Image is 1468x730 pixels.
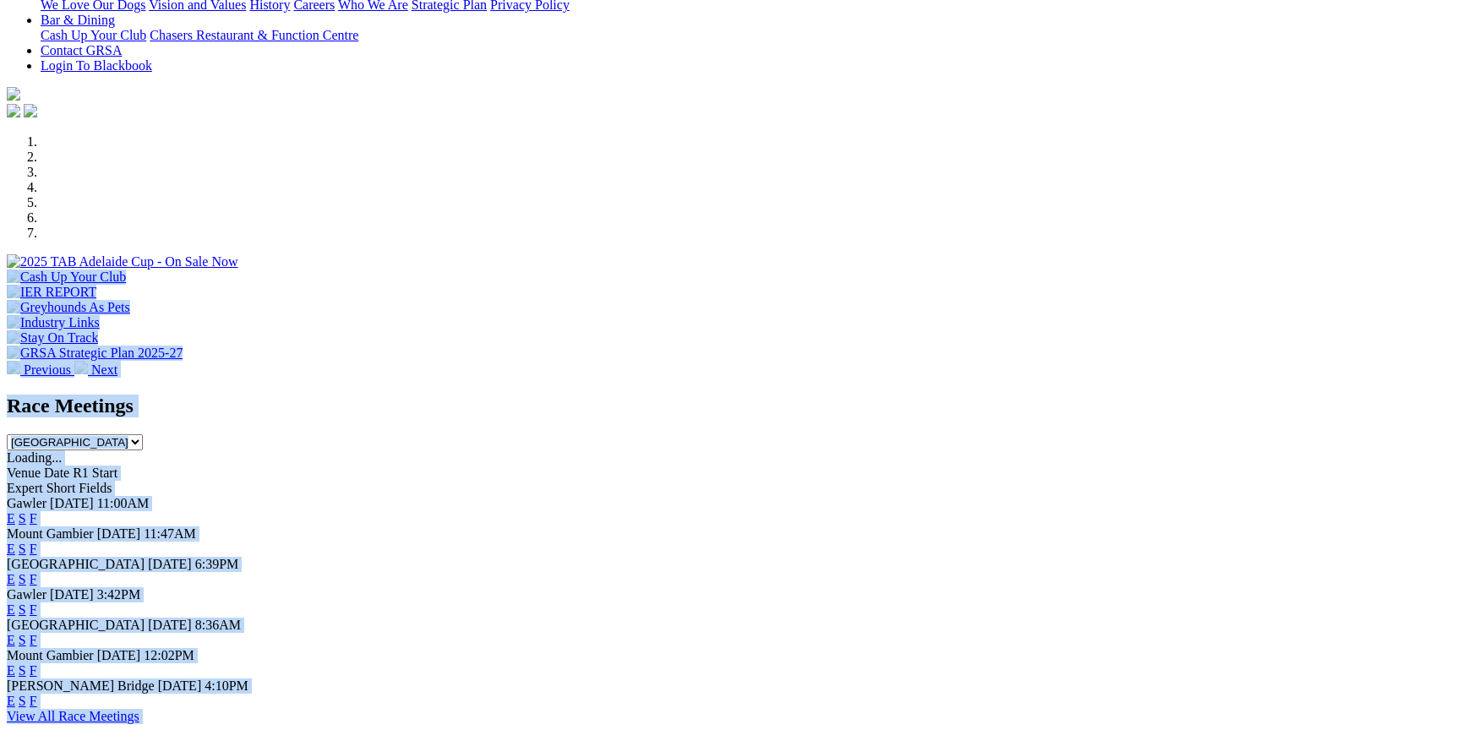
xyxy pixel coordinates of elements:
[97,587,141,602] span: 3:42PM
[148,618,192,632] span: [DATE]
[7,663,15,678] a: E
[24,104,37,117] img: twitter.svg
[7,330,98,346] img: Stay On Track
[7,618,145,632] span: [GEOGRAPHIC_DATA]
[150,28,358,42] a: Chasers Restaurant & Function Centre
[148,557,192,571] span: [DATE]
[73,466,117,480] span: R1 Start
[97,496,150,510] span: 11:00AM
[41,43,122,57] a: Contact GRSA
[41,28,1461,43] div: Bar & Dining
[7,496,46,510] span: Gawler
[41,13,115,27] a: Bar & Dining
[7,395,1461,417] h2: Race Meetings
[19,694,26,708] a: S
[144,526,196,541] span: 11:47AM
[7,557,145,571] span: [GEOGRAPHIC_DATA]
[19,511,26,526] a: S
[7,315,100,330] img: Industry Links
[7,678,155,693] span: [PERSON_NAME] Bridge
[7,254,238,270] img: 2025 TAB Adelaide Cup - On Sale Now
[19,633,26,647] a: S
[44,466,69,480] span: Date
[19,572,26,586] a: S
[7,511,15,526] a: E
[30,511,37,526] a: F
[19,663,26,678] a: S
[74,361,88,374] img: chevron-right-pager-white.svg
[144,648,194,662] span: 12:02PM
[7,300,130,315] img: Greyhounds As Pets
[30,542,37,556] a: F
[74,362,117,377] a: Next
[30,572,37,586] a: F
[7,270,126,285] img: Cash Up Your Club
[205,678,248,693] span: 4:10PM
[7,542,15,556] a: E
[7,481,43,495] span: Expert
[7,450,62,465] span: Loading...
[41,58,152,73] a: Login To Blackbook
[7,361,20,374] img: chevron-left-pager-white.svg
[7,285,96,300] img: IER REPORT
[30,602,37,617] a: F
[7,572,15,586] a: E
[7,346,183,361] img: GRSA Strategic Plan 2025-27
[30,694,37,708] a: F
[7,587,46,602] span: Gawler
[46,481,76,495] span: Short
[7,104,20,117] img: facebook.svg
[91,362,117,377] span: Next
[79,481,112,495] span: Fields
[24,362,71,377] span: Previous
[7,633,15,647] a: E
[7,694,15,708] a: E
[50,587,94,602] span: [DATE]
[19,542,26,556] a: S
[7,87,20,101] img: logo-grsa-white.png
[30,633,37,647] a: F
[158,678,202,693] span: [DATE]
[7,709,139,723] a: View All Race Meetings
[30,663,37,678] a: F
[7,526,94,541] span: Mount Gambier
[195,557,239,571] span: 6:39PM
[19,602,26,617] a: S
[7,466,41,480] span: Venue
[7,648,94,662] span: Mount Gambier
[195,618,241,632] span: 8:36AM
[41,28,146,42] a: Cash Up Your Club
[7,602,15,617] a: E
[97,648,141,662] span: [DATE]
[97,526,141,541] span: [DATE]
[50,496,94,510] span: [DATE]
[7,362,74,377] a: Previous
